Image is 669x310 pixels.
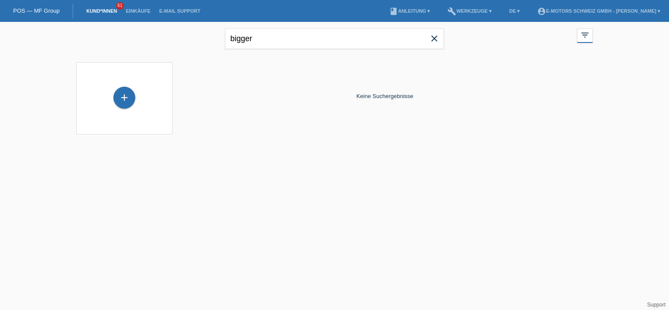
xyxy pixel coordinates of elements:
[537,7,546,16] i: account_circle
[447,7,456,16] i: build
[385,8,434,14] a: bookAnleitung ▾
[225,28,444,49] input: Suche...
[82,8,121,14] a: Kund*innen
[114,90,135,105] div: Kund*in hinzufügen
[177,58,593,134] div: Keine Suchergebnisse
[505,8,524,14] a: DE ▾
[580,30,590,40] i: filter_list
[155,8,205,14] a: E-Mail Support
[647,302,665,308] a: Support
[121,8,155,14] a: Einkäufe
[443,8,496,14] a: buildWerkzeuge ▾
[429,33,440,44] i: close
[13,7,60,14] a: POS — MF Group
[533,8,665,14] a: account_circleE-Motors Schweiz GmbH - [PERSON_NAME] ▾
[116,2,124,10] span: 61
[389,7,398,16] i: book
